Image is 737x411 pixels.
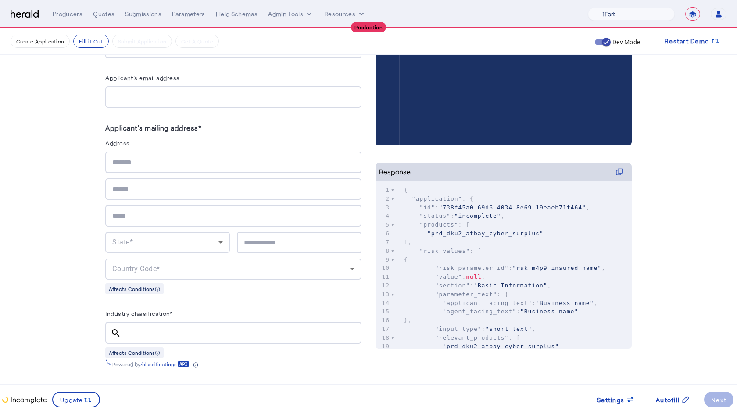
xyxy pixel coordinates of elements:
[412,195,462,202] span: "application"
[60,395,83,404] span: Update
[376,195,391,203] div: 2
[11,35,70,48] button: Create Application
[658,33,726,49] button: Restart Demo
[597,395,624,404] span: Settings
[485,326,532,332] span: "short_text"
[512,265,601,271] span: "rsk_m4p9_insured_name"
[443,300,532,306] span: "applicant_facing_text"
[404,239,412,245] span: ],
[419,248,470,254] span: "risk_values"
[376,255,391,264] div: 9
[376,229,391,238] div: 6
[93,10,114,18] div: Quotes
[611,38,640,46] label: Dev Mode
[404,273,485,280] span: : ,
[656,395,680,404] span: Autofill
[427,230,544,237] span: "prd_dku2_atbay_cyber_surplus"
[419,213,451,219] span: "status"
[351,22,386,32] div: Production
[536,300,594,306] span: "Business name"
[52,392,100,407] button: Update
[404,204,590,211] span: : ,
[268,10,314,18] button: internal dropdown menu
[73,35,108,48] button: Fill it Out
[112,265,160,273] span: Country Code*
[53,10,82,18] div: Producers
[404,187,408,193] span: {
[419,221,458,228] span: "products"
[376,212,391,220] div: 4
[404,308,578,315] span: :
[404,300,597,306] span: : ,
[376,299,391,308] div: 14
[112,35,172,48] button: Submit Application
[105,124,201,132] label: Applicant's mailing address*
[216,10,258,18] div: Field Schemas
[404,282,551,289] span: : ,
[590,392,642,407] button: Settings
[376,307,391,316] div: 15
[435,265,509,271] span: "risk_parameter_id"
[466,273,481,280] span: null
[474,282,547,289] span: "Basic Information"
[404,326,536,332] span: : ,
[376,203,391,212] div: 3
[105,283,164,294] div: Affects Conditions
[105,347,164,358] div: Affects Conditions
[404,213,505,219] span: : ,
[649,392,697,407] button: Autofill
[9,394,47,405] p: Incomplete
[665,36,709,46] span: Restart Demo
[435,326,482,332] span: "input_type"
[435,282,470,289] span: "section"
[11,10,39,18] img: Herald Logo
[404,195,474,202] span: : {
[376,333,391,342] div: 18
[376,220,391,229] div: 5
[105,310,172,317] label: Industry classification*
[404,256,408,263] span: {
[376,290,391,299] div: 13
[443,343,559,350] span: "prd_dku2_atbay_cyber_surplus"
[404,248,482,254] span: : [
[404,221,470,228] span: : [
[172,10,205,18] div: Parameters
[376,342,391,351] div: 19
[376,316,391,325] div: 16
[105,383,169,391] label: Total annual revenue*
[419,204,435,211] span: "id"
[105,328,126,338] mat-icon: search
[112,361,198,368] div: Powered by
[140,361,189,368] a: /classifications
[112,238,133,246] span: State*
[454,213,501,219] span: "incomplete"
[125,10,161,18] div: Submissions
[376,264,391,273] div: 10
[435,273,462,280] span: "value"
[439,204,586,211] span: "738f45a0-69d6-4034-8e69-19eaeb71f464"
[435,334,509,341] span: "relevant_products"
[376,163,632,331] herald-code-block: Response
[376,238,391,247] div: 7
[404,317,412,323] span: },
[376,281,391,290] div: 12
[324,10,366,18] button: Resources dropdown menu
[376,247,391,255] div: 8
[435,291,497,298] span: "parameter_text"
[520,308,578,315] span: "Business name"
[404,334,520,341] span: : [
[404,291,508,298] span: : {
[443,308,516,315] span: "agent_facing_text"
[105,74,180,81] label: Applicant's email address
[404,265,605,271] span: : ,
[379,167,411,177] div: Response
[376,273,391,281] div: 11
[376,325,391,333] div: 17
[376,186,391,195] div: 1
[175,35,219,48] button: Get A Quote
[105,139,130,147] label: Address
